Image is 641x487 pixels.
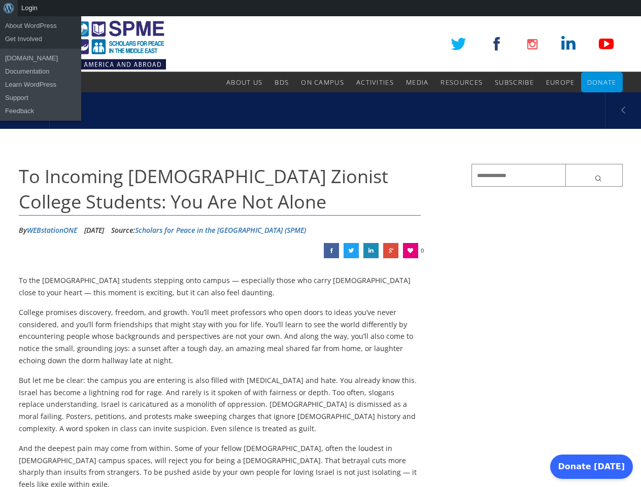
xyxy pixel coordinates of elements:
[19,16,166,72] img: SPME
[421,243,424,258] span: 0
[19,374,421,435] p: But let me be clear: the campus you are entering is also filled with [MEDICAL_DATA] and hate. You...
[546,78,575,87] span: Europe
[587,78,617,87] span: Donate
[441,72,483,92] a: Resources
[587,72,617,92] a: Donate
[19,306,421,367] p: College promises discovery, freedom, and growth. You’ll meet professors who open doors to ideas y...
[356,78,394,87] span: Activities
[301,72,344,92] a: On Campus
[495,72,534,92] a: Subscribe
[226,72,262,92] a: About Us
[19,164,388,214] span: To Incoming [DEMOGRAPHIC_DATA] Zionist College Students: You Are Not Alone
[383,243,398,258] a: To Incoming Jewish Zionist College Students: You Are Not Alone
[27,225,77,235] a: WEBstationONE
[111,223,306,238] div: Source:
[275,72,289,92] a: BDS
[546,72,575,92] a: Europe
[406,72,429,92] a: Media
[84,223,104,238] li: [DATE]
[226,78,262,87] span: About Us
[495,78,534,87] span: Subscribe
[135,225,306,235] a: Scholars for Peace in the [GEOGRAPHIC_DATA] (SPME)
[275,78,289,87] span: BDS
[19,274,421,299] p: To the [DEMOGRAPHIC_DATA] students stepping onto campus — especially those who carry [DEMOGRAPHIC...
[356,72,394,92] a: Activities
[301,78,344,87] span: On Campus
[363,243,379,258] a: To Incoming Jewish Zionist College Students: You Are Not Alone
[406,78,429,87] span: Media
[441,78,483,87] span: Resources
[19,223,77,238] li: By
[344,243,359,258] a: To Incoming Jewish Zionist College Students: You Are Not Alone
[324,243,339,258] a: To Incoming Jewish Zionist College Students: You Are Not Alone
